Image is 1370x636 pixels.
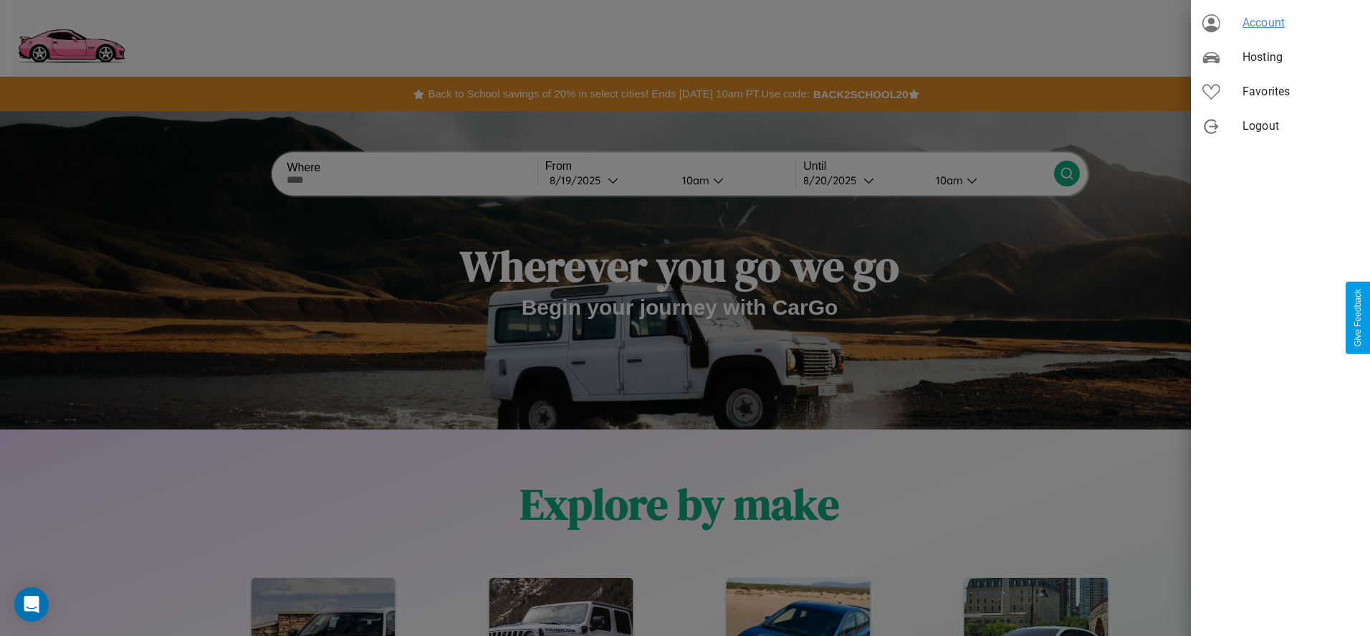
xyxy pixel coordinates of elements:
[1191,109,1370,143] div: Logout
[1191,40,1370,75] div: Hosting
[1191,6,1370,40] div: Account
[1191,75,1370,109] div: Favorites
[1242,49,1359,66] span: Hosting
[1353,289,1363,347] div: Give Feedback
[1242,118,1359,135] span: Logout
[1242,14,1359,32] span: Account
[1242,83,1359,100] span: Favorites
[14,587,49,622] div: Open Intercom Messenger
